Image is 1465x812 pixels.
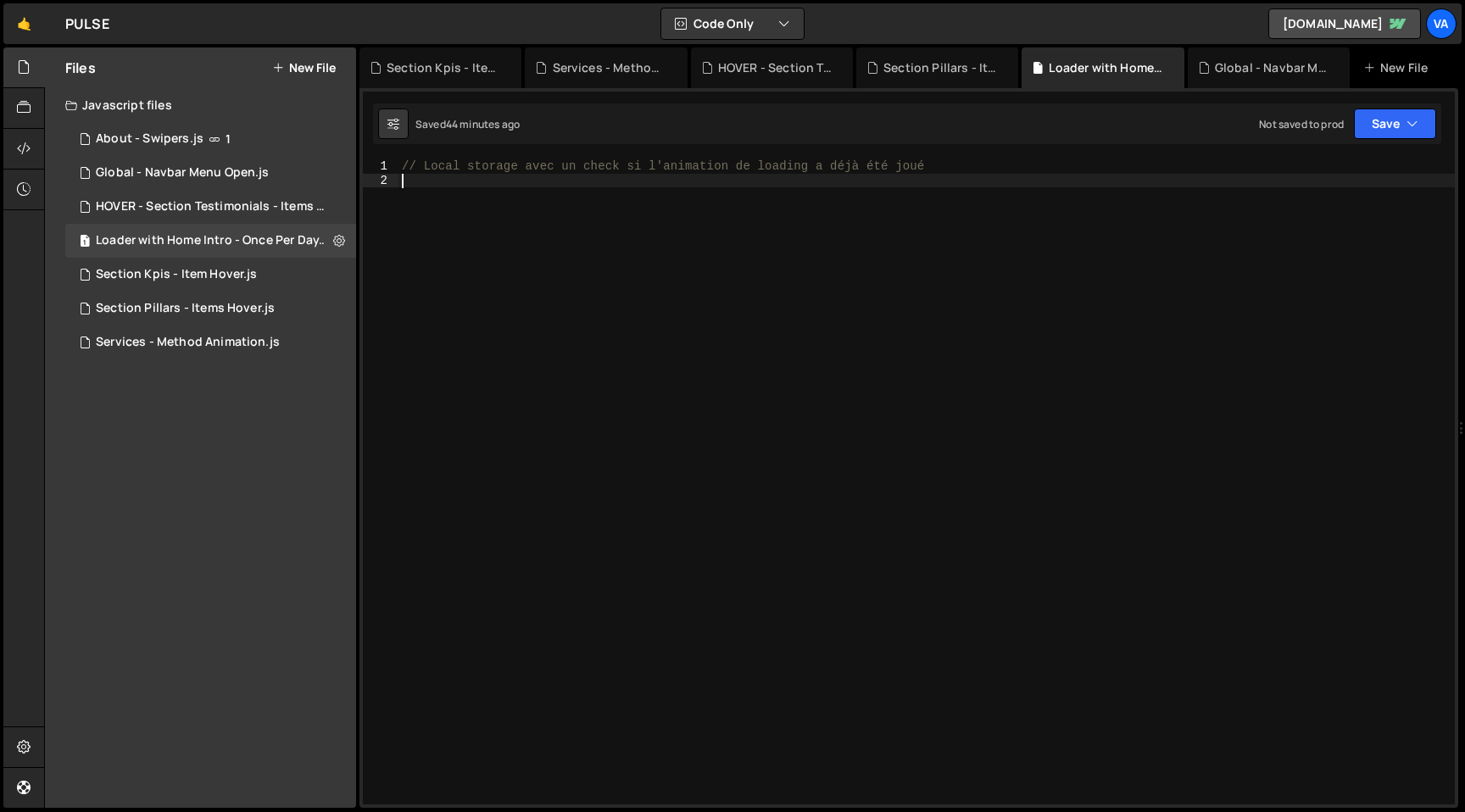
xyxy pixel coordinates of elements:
[65,258,356,292] div: 16253/44485.js
[363,159,398,174] div: 1
[96,335,280,350] div: Services - Method Animation.js
[272,61,336,75] button: New File
[1426,8,1457,39] a: Va
[1354,108,1436,139] button: Save
[80,236,90,249] span: 1
[1215,59,1329,76] div: Global - Navbar Menu Open.js
[65,224,362,258] div: Loader with Home Intro - Once Per Day.js
[1363,59,1434,76] div: New File
[415,117,520,131] div: Saved
[363,174,398,188] div: 2
[65,190,362,224] div: 16253/45325.js
[387,59,501,76] div: Section Kpis - Item Hover.js
[553,59,667,76] div: Services - Method Animation.js
[45,88,356,122] div: Javascript files
[65,325,356,359] div: 16253/44878.js
[96,131,203,147] div: About - Swipers.js
[96,233,330,248] div: Loader with Home Intro - Once Per Day.js
[226,132,231,146] span: 1
[1259,117,1344,131] div: Not saved to prod
[661,8,804,39] button: Code Only
[65,58,96,77] h2: Files
[65,156,356,190] div: 16253/44426.js
[883,59,998,76] div: Section Pillars - Items Hover.js
[96,199,330,214] div: HOVER - Section Testimonials - Items Hover.js
[3,3,45,44] a: 🤙
[446,117,520,131] div: 44 minutes ago
[96,301,275,316] div: Section Pillars - Items Hover.js
[65,14,109,34] div: PULSE
[65,292,356,325] div: 16253/44429.js
[718,59,833,76] div: HOVER - Section Testimonials - Items Hover.js
[96,165,269,181] div: Global - Navbar Menu Open.js
[96,267,257,282] div: Section Kpis - Item Hover.js
[1268,8,1421,39] a: [DOMAIN_NAME]
[65,122,356,156] div: 16253/43838.js
[1049,59,1163,76] div: Loader with Home Intro - Once Per Day.js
